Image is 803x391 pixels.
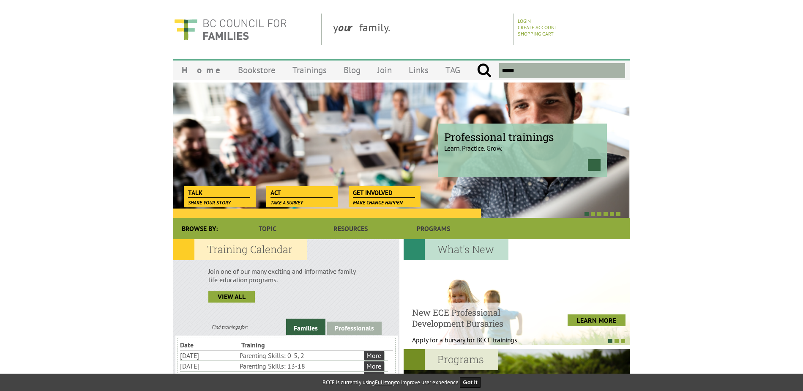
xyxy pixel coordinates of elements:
a: Topic [226,218,309,239]
span: Share your story [188,199,231,206]
a: More [364,351,384,360]
a: Home [173,60,229,80]
li: [DATE] [180,350,238,361]
li: Parenting Skills: 0-5, 2 [240,350,362,361]
button: Got it [460,377,481,388]
img: BC Council for FAMILIES [173,14,287,45]
a: Join [369,60,400,80]
a: Links [400,60,437,80]
div: Find trainings for: [173,324,286,330]
p: Join one of our many exciting and informative family life education programs. [208,267,364,284]
h2: What's New [404,239,508,260]
a: Bookstore [229,60,284,80]
a: LEARN MORE [568,314,625,326]
li: [DATE] [180,361,238,371]
a: More [364,361,384,371]
strong: our [338,20,359,34]
h2: Programs [404,349,498,370]
a: Blog [335,60,369,80]
div: y family. [326,14,513,45]
input: Submit [477,63,492,78]
div: Browse By: [173,218,226,239]
span: Talk [188,188,250,198]
a: Programs [392,218,475,239]
a: Get Involved Make change happen [349,186,419,198]
a: Fullstory [375,379,395,386]
a: view all [208,291,255,303]
a: Shopping Cart [518,30,554,37]
p: Learn. Practice. Grow. [444,137,601,152]
h2: Training Calendar [173,239,307,260]
span: Get Involved [353,188,415,198]
a: More [364,372,384,381]
a: Login [518,18,531,24]
li: [DATE] [180,372,238,382]
a: TAG [437,60,469,80]
span: Make change happen [353,199,403,206]
a: Create Account [518,24,557,30]
a: Trainings [284,60,335,80]
p: Apply for a bursary for BCCF trainings West... [412,336,538,352]
li: Date [180,340,240,350]
li: Parenting Skills: 13-18 [240,361,362,371]
h4: New ECE Professional Development Bursaries [412,307,538,329]
a: Act Take a survey [266,186,337,198]
span: Act [270,188,333,198]
span: Take a survey [270,199,303,206]
a: Families [286,319,325,335]
a: Resources [309,218,392,239]
a: Talk Share your story [184,186,254,198]
a: Professionals [327,322,382,335]
li: Training [241,340,301,350]
li: Parenting Without Conflict [240,372,362,382]
span: Professional trainings [444,130,601,144]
